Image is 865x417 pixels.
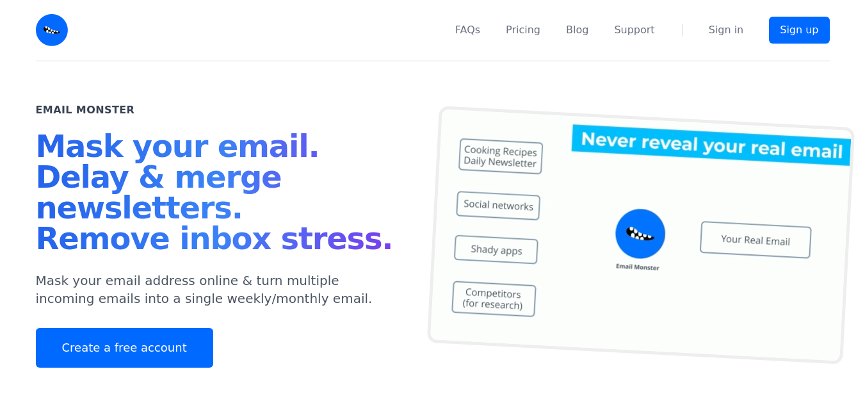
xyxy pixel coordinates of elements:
p: Mask your email address online & turn multiple incoming emails into a single weekly/monthly email. [36,272,402,307]
img: temp mail, free temporary mail, Temporary Email [426,106,854,364]
h1: Mask your email. Delay & merge newsletters. Remove inbox stress. [36,131,402,259]
a: Blog [566,22,588,38]
a: Pricing [506,22,540,38]
a: Create a free account [36,328,213,368]
h2: Email Monster [36,102,135,118]
a: Sign in [709,22,744,38]
img: Email Monster [36,14,68,46]
a: Support [614,22,654,38]
a: Sign up [769,17,829,44]
a: FAQs [455,22,480,38]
